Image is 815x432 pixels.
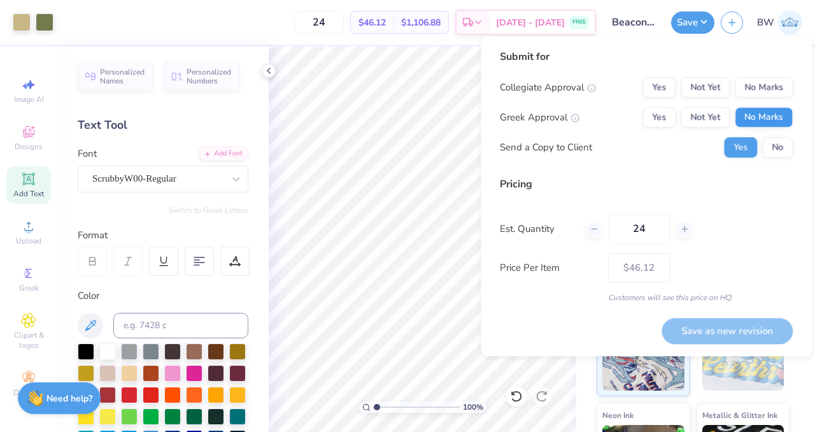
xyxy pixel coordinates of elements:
strong: Need help? [46,392,92,405]
input: Untitled Design [602,10,665,35]
div: Submit for [500,49,793,64]
img: Standard [602,327,684,391]
div: Greek Approval [500,110,579,125]
label: Price Per Item [500,261,599,275]
span: Personalized Names [100,68,145,85]
button: No [762,137,793,157]
button: Not Yet [681,107,730,127]
button: Yes [642,107,676,127]
div: Color [78,289,248,303]
span: BW [757,15,774,30]
span: $46.12 [358,16,386,29]
span: Personalized Numbers [187,68,232,85]
span: [DATE] - [DATE] [496,16,565,29]
div: Send a Copy to Client [500,140,592,155]
span: Neon Ink [602,408,634,422]
div: Format [78,228,250,243]
span: Greek [19,283,39,293]
input: – – [294,11,344,34]
span: Clipart & logos [6,330,51,350]
span: Decorate [13,387,44,398]
button: Yes [642,77,676,97]
button: Not Yet [681,77,730,97]
img: Brooke Williams [777,10,802,35]
span: FREE [572,18,586,27]
div: Pricing [500,176,793,192]
button: Yes [724,137,757,157]
div: Collegiate Approval [500,80,596,95]
button: No Marks [735,107,793,127]
input: – – [608,214,670,243]
div: Add Font [198,147,248,161]
input: e.g. 7428 c [113,313,248,338]
span: Upload [16,236,41,246]
div: Text Tool [78,117,248,134]
a: BW [757,10,802,35]
span: $1,106.88 [401,16,441,29]
img: Puff Ink [702,327,784,391]
div: Customers will see this price on HQ. [500,292,793,303]
button: Switch to Greek Letters [169,205,248,215]
span: Image AI [14,94,44,104]
button: No Marks [735,77,793,97]
span: Designs [15,141,43,152]
button: Save [671,11,714,34]
span: 100 % [463,401,483,413]
label: Font [78,147,97,161]
span: Add Text [13,189,44,199]
label: Est. Quantity [500,222,576,236]
span: Metallic & Glitter Ink [702,408,777,422]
